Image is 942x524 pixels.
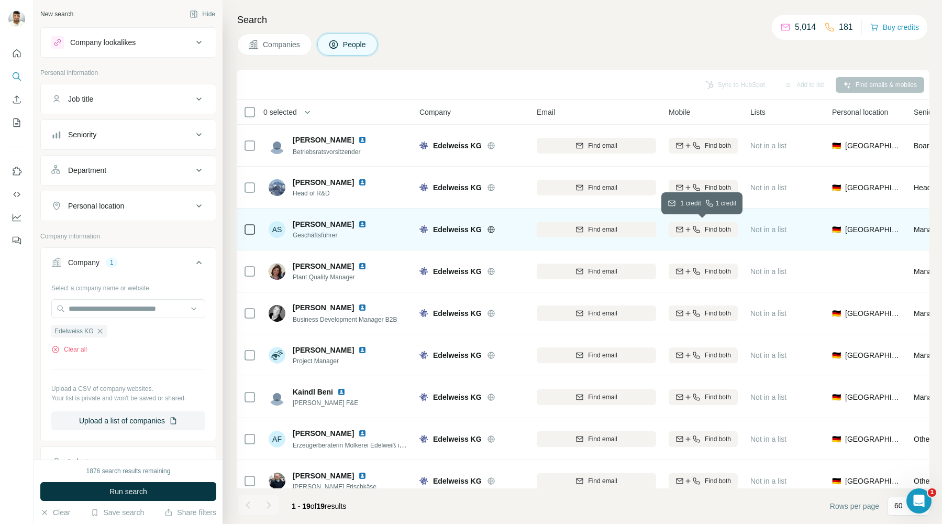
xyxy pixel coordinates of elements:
span: Find both [705,225,731,234]
span: 0 selected [263,107,297,117]
span: Plant Quality Manager [293,272,379,282]
div: Select a company name or website [51,279,205,293]
button: Industry [41,449,216,474]
span: Not in a list [750,267,786,276]
p: Upload a CSV of company websites. [51,384,205,394]
button: Find email [537,473,656,489]
span: Erzeugerberaterin Molkerei Edelweiß in [GEOGRAPHIC_DATA] [293,441,470,449]
span: Find email [588,309,617,318]
span: Run search [109,486,147,497]
button: Find both [669,431,738,447]
button: Run search [40,482,216,501]
span: Edelweiss KG [433,140,482,151]
button: Find both [669,473,738,489]
span: Edelweiss KG [433,476,482,486]
p: Company information [40,232,216,241]
button: Find both [669,305,738,321]
span: Find email [588,267,617,276]
button: Department [41,158,216,183]
span: 🇩🇪 [832,308,841,319]
span: Find both [705,141,731,150]
button: Find email [537,431,656,447]
button: Find email [537,264,656,279]
span: Find both [705,309,731,318]
h4: Search [237,13,929,27]
p: 181 [839,21,853,34]
button: Job title [41,86,216,112]
span: Not in a list [750,435,786,443]
span: 🇩🇪 [832,392,841,402]
span: Edelweiss KG [433,392,482,402]
button: My lists [8,113,25,132]
button: Find email [537,347,656,363]
button: Clear all [51,345,87,354]
button: Find both [669,389,738,405]
span: 🇩🇪 [832,476,841,486]
button: Seniority [41,122,216,147]
img: Avatar [269,473,285,489]
span: Not in a list [750,393,786,401]
div: Personal location [68,201,124,211]
img: Avatar [269,179,285,196]
img: LinkedIn logo [337,388,346,396]
span: Other [914,435,932,443]
span: 🇩🇪 [832,224,841,235]
span: [PERSON_NAME] [293,177,354,188]
button: Personal location [41,193,216,219]
div: AS [269,221,285,238]
span: Rows per page [830,501,879,511]
div: AF [269,431,285,447]
span: Find both [705,183,731,192]
button: Find both [669,138,738,154]
button: Save search [91,507,144,518]
button: Search [8,67,25,86]
button: Find email [537,222,656,237]
span: Edelweiss KG [433,224,482,235]
img: Logo of Edelweiss KG [419,309,428,318]
img: Logo of Edelweiss KG [419,351,428,359]
span: Find both [705,351,731,360]
span: Project Manager [293,356,379,366]
img: Avatar [269,305,285,322]
p: Your list is private and won't be saved or shared. [51,394,205,403]
img: Logo of Edelweiss KG [419,141,428,150]
span: Find both [705,434,731,444]
span: Find email [588,476,617,486]
span: 🇩🇪 [832,434,841,444]
span: Geschäftsführer [293,231,379,240]
div: 1876 search results remaining [86,466,171,476]
span: results [292,502,346,510]
img: Logo of Edelweiss KG [419,225,428,234]
img: Logo of Edelweiss KG [419,435,428,443]
div: New search [40,9,73,19]
button: Company lookalikes [41,30,216,55]
span: [PERSON_NAME] [293,135,354,145]
span: Edelweiss KG [433,350,482,361]
img: Avatar [269,137,285,154]
img: LinkedIn logo [358,429,367,438]
span: [PERSON_NAME] [293,471,354,481]
img: Logo of Edelweiss KG [419,267,428,276]
span: Find both [705,392,731,402]
div: Department [68,165,106,176]
img: LinkedIn logo [358,472,367,480]
span: Find email [588,392,617,402]
span: Edelweiss KG [433,308,482,319]
span: [PERSON_NAME] [293,428,354,439]
span: Find email [588,434,617,444]
span: Edelweiss KG [433,434,482,444]
div: Industry [68,456,94,467]
button: Find email [537,389,656,405]
p: 5,014 [795,21,816,34]
span: Other [914,477,932,485]
div: Job title [68,94,93,104]
button: Find both [669,347,738,363]
img: LinkedIn logo [358,178,367,187]
span: Find email [588,183,617,192]
span: [PERSON_NAME] [293,345,354,355]
button: Find both [669,264,738,279]
span: Find email [588,351,617,360]
img: LinkedIn logo [358,346,367,354]
img: Logo of Edelweiss KG [419,393,428,401]
span: [GEOGRAPHIC_DATA] [845,182,901,193]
